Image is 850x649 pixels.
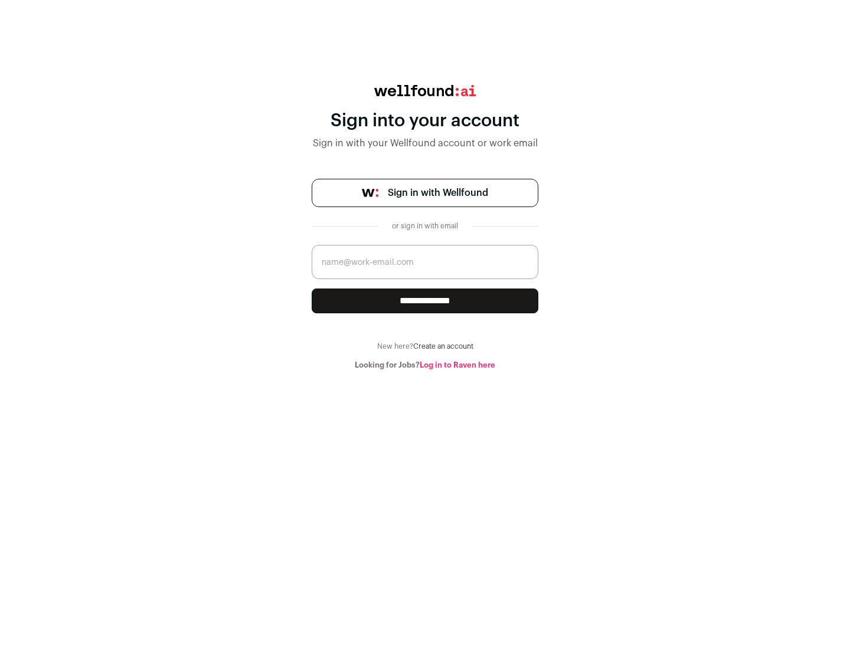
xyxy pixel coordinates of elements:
[413,343,473,350] a: Create an account
[312,136,538,150] div: Sign in with your Wellfound account or work email
[362,189,378,197] img: wellfound-symbol-flush-black-fb3c872781a75f747ccb3a119075da62bfe97bd399995f84a933054e44a575c4.png
[312,342,538,351] div: New here?
[374,85,476,96] img: wellfound:ai
[387,221,463,231] div: or sign in with email
[312,110,538,132] div: Sign into your account
[312,179,538,207] a: Sign in with Wellfound
[312,245,538,279] input: name@work-email.com
[388,186,488,200] span: Sign in with Wellfound
[312,360,538,370] div: Looking for Jobs?
[420,361,495,369] a: Log in to Raven here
